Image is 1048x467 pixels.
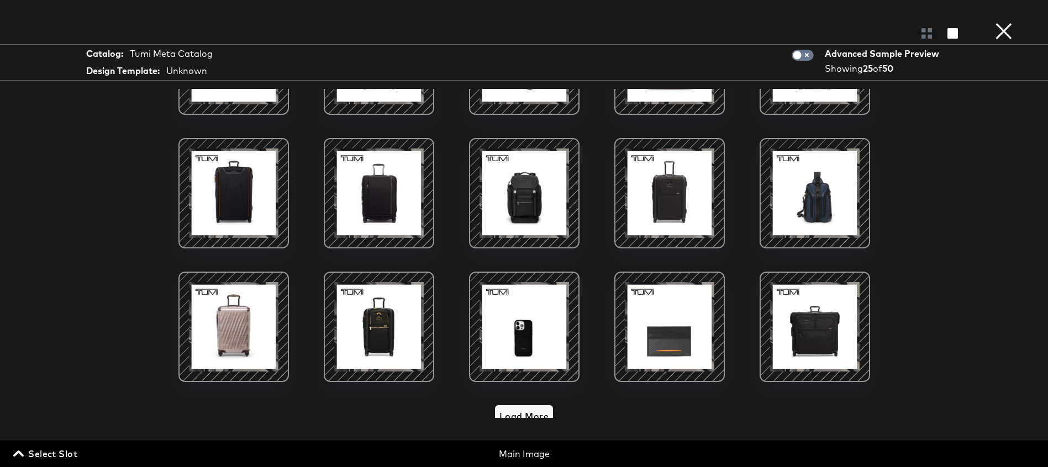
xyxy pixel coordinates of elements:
[86,47,123,60] strong: Catalog:
[166,65,207,77] div: Unknown
[130,47,213,60] div: Tumi Meta Catalog
[86,65,160,77] strong: Design Template:
[11,446,82,461] button: Select Slot
[495,405,553,427] button: Load More
[15,446,77,461] span: Select Slot
[356,448,692,460] div: Main Image
[882,63,893,74] strong: 50
[499,408,549,424] span: Load More
[863,63,873,74] strong: 25
[825,62,943,75] div: Showing of
[825,47,943,60] div: Advanced Sample Preview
